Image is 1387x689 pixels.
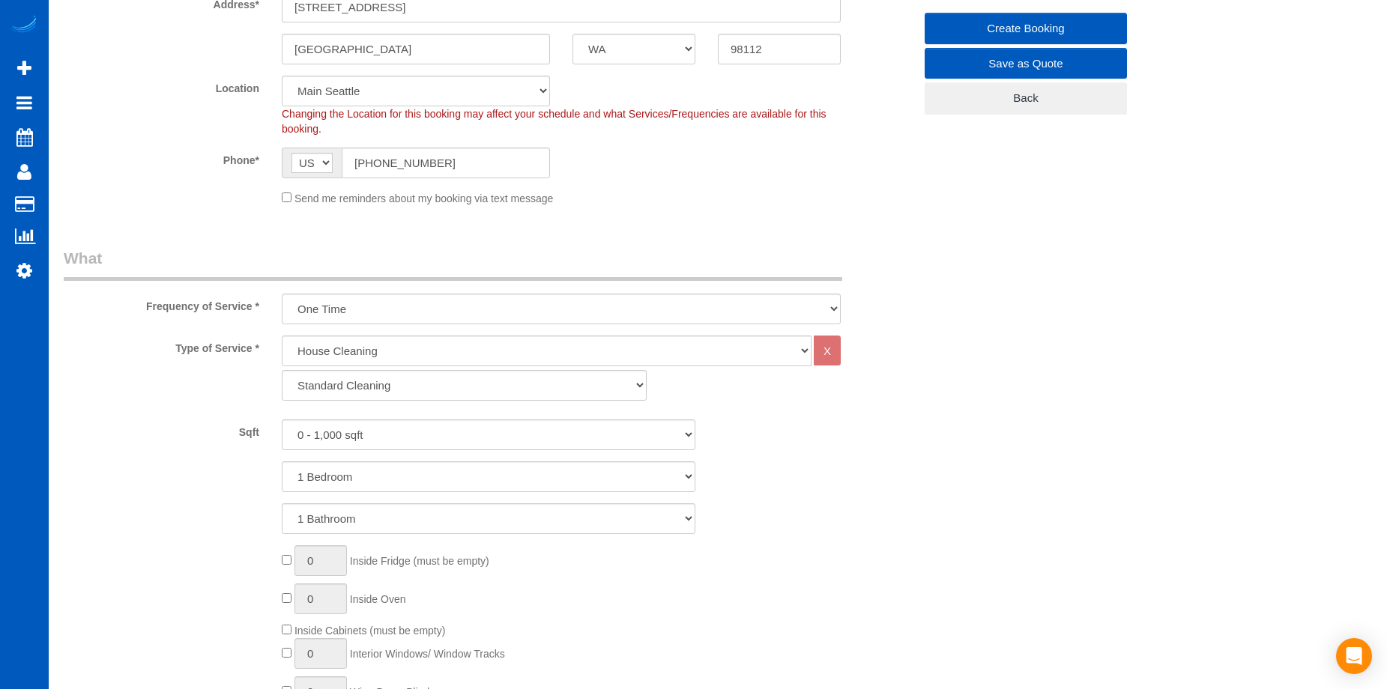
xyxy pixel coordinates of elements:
img: Automaid Logo [9,15,39,36]
span: Inside Fridge (must be empty) [350,555,489,567]
a: Save as Quote [925,48,1127,79]
input: Phone* [342,148,550,178]
span: Interior Windows/ Window Tracks [350,648,505,660]
span: Inside Oven [350,593,406,605]
div: Open Intercom Messenger [1336,638,1372,674]
span: Inside Cabinets (must be empty) [294,625,446,637]
span: Send me reminders about my booking via text message [294,192,554,204]
label: Location [52,76,271,96]
legend: What [64,247,842,281]
label: Type of Service * [52,336,271,356]
label: Phone* [52,148,271,168]
a: Back [925,82,1127,114]
span: Changing the Location for this booking may affect your schedule and what Services/Frequencies are... [282,108,827,135]
input: Zip Code* [718,34,841,64]
input: City* [282,34,550,64]
a: Create Booking [925,13,1127,44]
label: Sqft [52,419,271,440]
label: Frequency of Service * [52,294,271,314]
